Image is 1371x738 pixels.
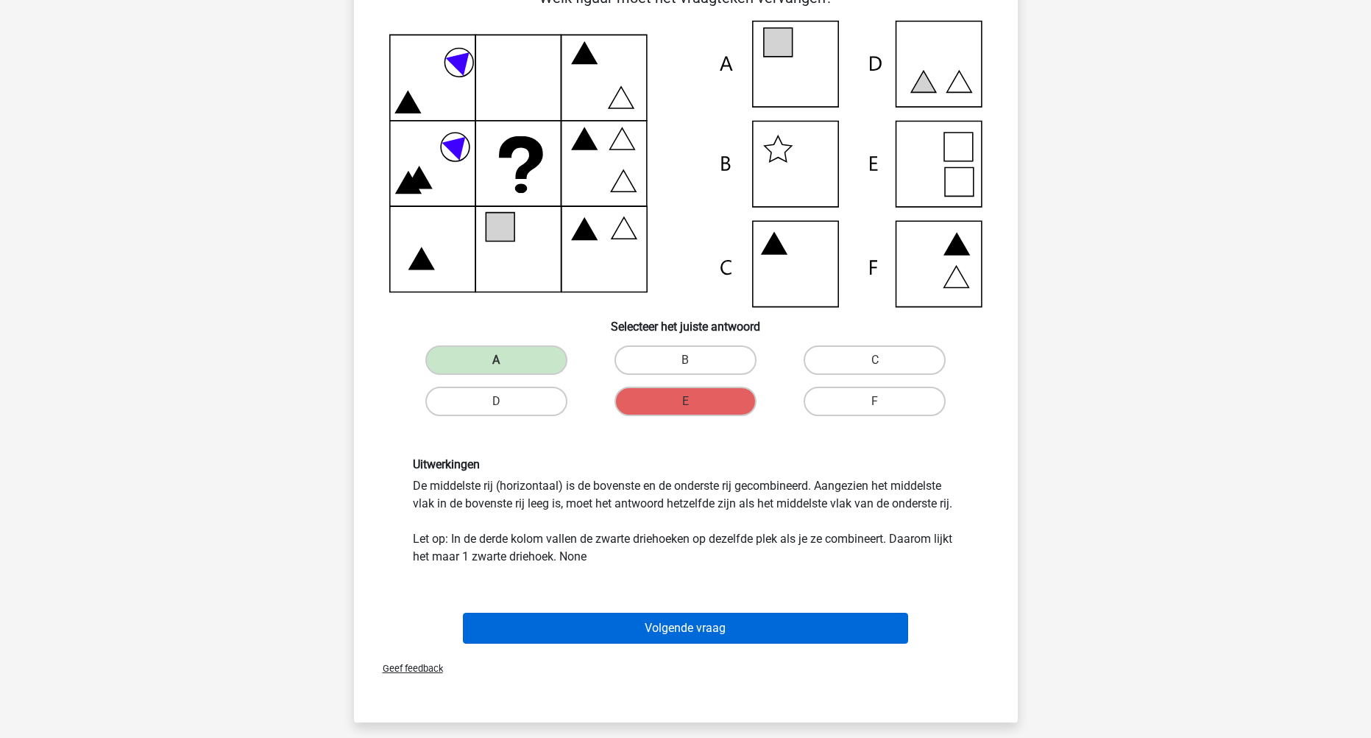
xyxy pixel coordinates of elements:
label: D [425,387,567,416]
h6: Selecteer het juiste antwoord [378,308,994,334]
label: C [804,345,946,375]
h6: Uitwerkingen [413,457,959,471]
button: Volgende vraag [463,613,908,644]
label: F [804,387,946,416]
label: B [614,345,757,375]
div: De middelste rij (horizontaal) is de bovenste en de onderste rij gecombineerd. Aangezien het midd... [402,457,970,566]
span: Geef feedback [371,663,443,674]
label: E [614,387,757,416]
label: A [425,345,567,375]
